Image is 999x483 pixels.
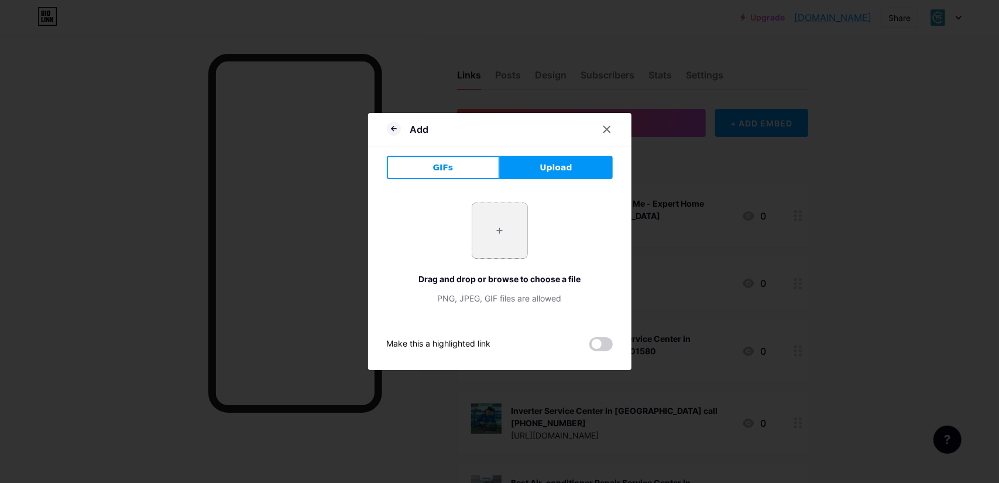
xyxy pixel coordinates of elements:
[410,122,429,136] div: Add
[387,273,613,285] div: Drag and drop or browse to choose a file
[540,162,572,174] span: Upload
[387,156,500,179] button: GIFs
[500,156,613,179] button: Upload
[387,292,613,304] div: PNG, JPEG, GIF files are allowed
[433,162,454,174] span: GIFs
[387,337,491,351] div: Make this a highlighted link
